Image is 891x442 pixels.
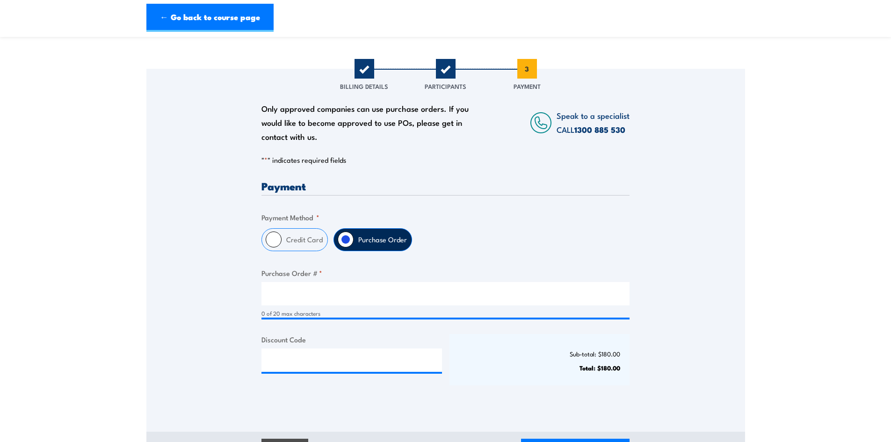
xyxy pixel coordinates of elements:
span: Speak to a specialist CALL [557,109,630,135]
a: 1300 885 530 [574,123,625,136]
h3: Payment [261,181,630,191]
span: 2 [436,59,456,79]
span: Payment [514,81,541,91]
a: ← Go back to course page [146,4,274,32]
legend: Payment Method [261,212,319,223]
span: 3 [517,59,537,79]
label: Purchase Order [354,229,412,251]
div: 0 of 20 max characters [261,309,630,318]
p: " " indicates required fields [261,155,630,165]
span: 1 [355,59,374,79]
p: Sub-total: $180.00 [459,350,621,357]
div: Only approved companies can use purchase orders. If you would like to become approved to use POs,... [261,101,474,144]
label: Purchase Order # [261,268,630,278]
span: Participants [425,81,466,91]
strong: Total: $180.00 [580,363,620,372]
span: Billing Details [340,81,388,91]
label: Discount Code [261,334,442,345]
label: Credit Card [282,229,327,251]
